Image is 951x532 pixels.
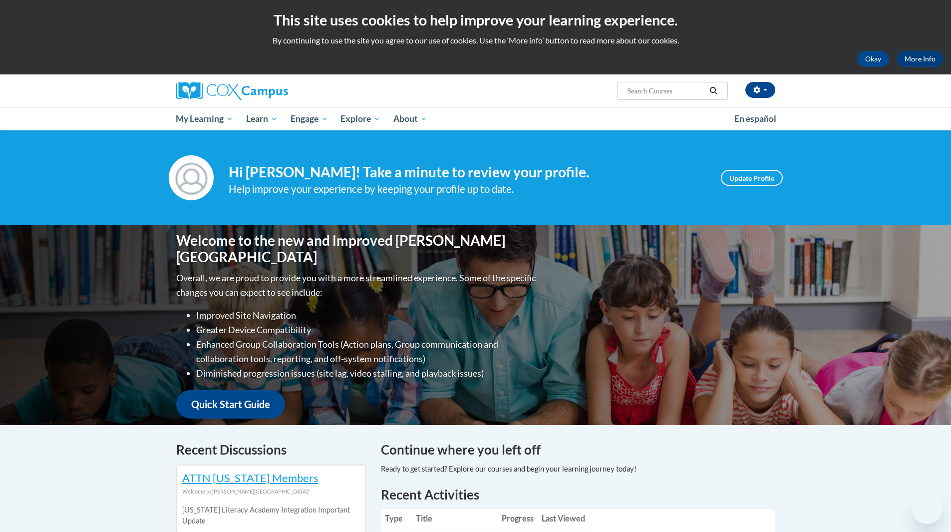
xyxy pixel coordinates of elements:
span: About [393,113,427,125]
a: En español [728,108,783,129]
li: Enhanced Group Collaboration Tools (Action plans, Group communication and collaboration tools, re... [196,337,538,366]
div: Help improve your experience by keeping your profile up to date. [229,181,706,197]
h4: Hi [PERSON_NAME]! Take a minute to review your profile. [229,164,706,181]
li: Diminished progression issues (site lag, video stalling, and playback issues) [196,366,538,381]
span: Explore [340,113,380,125]
h1: Recent Activities [381,486,775,504]
div: Main menu [161,107,790,130]
img: Cox Campus [176,82,288,100]
th: Last Viewed [538,509,589,529]
h1: Welcome to the new and improved [PERSON_NAME][GEOGRAPHIC_DATA] [176,232,538,266]
span: Engage [291,113,328,125]
a: Explore [334,107,387,130]
a: Cox Campus [176,82,366,100]
button: Okay [857,51,889,67]
input: Search Courses [626,85,706,97]
a: Quick Start Guide [176,390,285,419]
button: Account Settings [745,82,775,98]
span: En español [734,113,776,124]
button: Search [706,85,721,97]
div: Welcome to [PERSON_NAME][GEOGRAPHIC_DATA]! [182,486,360,497]
th: Title [412,509,498,529]
img: Profile Image [169,155,214,200]
iframe: Button to launch messaging window [911,492,943,524]
p: [US_STATE] Literacy Academy Integration Important Update [182,505,360,527]
a: ATTN [US_STATE] Members [182,471,318,485]
li: Improved Site Navigation [196,308,538,323]
h4: Continue where you left off [381,440,775,460]
a: Engage [284,107,334,130]
li: Greater Device Compatibility [196,323,538,337]
h2: This site uses cookies to help improve your learning experience. [7,10,944,30]
p: By continuing to use the site you agree to our use of cookies. Use the ‘More info’ button to read... [7,35,944,46]
span: My Learning [176,113,233,125]
a: More Info [897,51,944,67]
a: My Learning [170,107,240,130]
a: Update Profile [721,170,783,186]
th: Type [381,509,412,529]
h4: Recent Discussions [176,440,366,460]
a: About [387,107,434,130]
th: Progress [498,509,538,529]
span: Learn [246,113,278,125]
a: Learn [240,107,284,130]
p: Overall, we are proud to provide you with a more streamlined experience. Some of the specific cha... [176,271,538,300]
